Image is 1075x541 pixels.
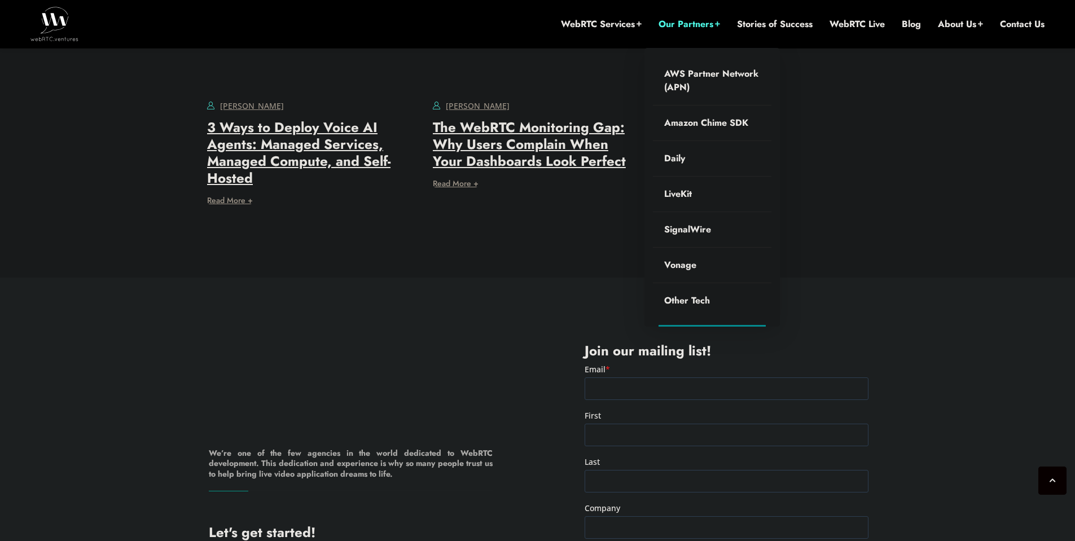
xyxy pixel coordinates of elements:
[433,179,479,187] a: Read More +
[737,18,813,30] a: Stories of Success
[653,248,771,283] a: Vonage
[561,18,642,30] a: WebRTC Services
[653,212,771,247] a: SignalWire
[209,448,493,491] h6: We’re one of the few agencies in the world dedicated to WebRTC development. This dedication and e...
[653,283,771,318] a: Other Tech
[659,18,720,30] a: Our Partners
[1000,18,1045,30] a: Contact Us
[653,105,771,140] a: Amazon Chime SDK
[207,196,253,204] a: Read More +
[446,100,510,111] a: [PERSON_NAME]
[830,18,885,30] a: WebRTC Live
[653,141,771,176] a: Daily
[433,117,626,171] a: The WebRTC Monitoring Gap: Why Users Complain When Your Dashboards Look Perfect
[902,18,921,30] a: Blog
[653,177,771,212] a: LiveKit
[207,117,390,188] a: 3 Ways to Deploy Voice AI Agents: Managed Services, Managed Compute, and Self-Hosted
[653,56,771,105] a: AWS Partner Network (APN)
[209,524,493,541] h4: Let's get started!
[30,7,78,41] img: WebRTC.ventures
[585,342,868,359] h4: Join our mailing list!
[938,18,983,30] a: About Us
[220,100,284,111] a: [PERSON_NAME]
